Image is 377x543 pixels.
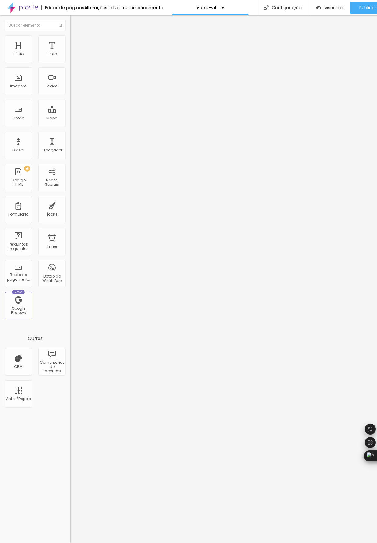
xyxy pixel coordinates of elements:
[40,274,64,283] div: Botão do WhatsApp
[46,84,57,88] div: Vídeo
[324,5,344,10] span: Visualizar
[197,5,216,10] p: vturb-v4
[14,365,23,369] div: CRM
[47,212,57,217] div: Ícone
[310,2,350,14] button: Visualizar
[316,5,321,10] img: view-1.svg
[12,148,24,152] div: Divisor
[6,306,30,315] div: Google Reviews
[47,244,57,249] div: Timer
[6,397,30,401] div: Antes/Depois
[41,5,84,10] div: Editor de páginas
[12,290,25,294] div: Novo
[10,84,27,88] div: Imagem
[59,24,62,27] img: Icone
[46,116,57,120] div: Mapa
[6,178,30,187] div: Código HTML
[40,360,64,374] div: Comentários do Facebook
[47,52,57,56] div: Texto
[264,5,269,10] img: Icone
[84,5,163,10] div: Alterações salvas automaticamente
[13,116,24,120] div: Botão
[13,52,24,56] div: Título
[42,148,62,152] div: Espaçador
[5,20,66,31] input: Buscar elemento
[40,178,64,187] div: Redes Sociais
[8,212,28,217] div: Formulário
[6,273,30,282] div: Botão de pagamento
[6,242,30,251] div: Perguntas frequentes
[359,5,376,10] span: Publicar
